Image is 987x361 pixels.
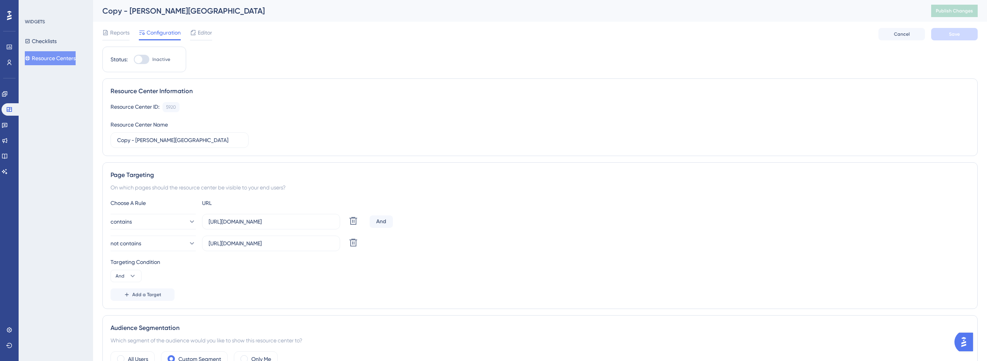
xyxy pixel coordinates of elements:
[132,292,161,298] span: Add a Target
[111,170,970,180] div: Page Targeting
[166,104,176,110] div: 5920
[111,120,168,129] div: Resource Center Name
[931,28,978,40] button: Save
[25,19,45,25] div: WIDGETS
[202,198,287,208] div: URL
[954,330,978,354] iframe: UserGuiding AI Assistant Launcher
[111,102,159,112] div: Resource Center ID:
[936,8,973,14] span: Publish Changes
[209,239,334,248] input: yourwebsite.com/path
[111,183,970,192] div: On which pages should the resource center be visible to your end users?
[931,5,978,17] button: Publish Changes
[25,34,57,48] button: Checklists
[111,236,196,251] button: not contains
[894,31,910,37] span: Cancel
[117,136,242,144] input: Type your Resource Center name
[111,257,970,267] div: Targeting Condition
[111,288,175,301] button: Add a Target
[209,217,334,226] input: yourwebsite.com/path
[370,215,393,228] div: And
[147,28,181,37] span: Configuration
[111,217,132,226] span: contains
[102,5,912,16] div: Copy - [PERSON_NAME][GEOGRAPHIC_DATA]
[949,31,960,37] span: Save
[25,51,76,65] button: Resource Centers
[110,28,130,37] span: Reports
[111,55,128,64] div: Status:
[878,28,925,40] button: Cancel
[198,28,212,37] span: Editor
[111,270,142,282] button: And
[111,323,970,333] div: Audience Segmentation
[111,239,141,248] span: not contains
[152,56,170,62] span: Inactive
[111,87,970,96] div: Resource Center Information
[116,273,124,279] span: And
[111,198,196,208] div: Choose A Rule
[111,336,970,345] div: Which segment of the audience would you like to show this resource center to?
[111,214,196,229] button: contains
